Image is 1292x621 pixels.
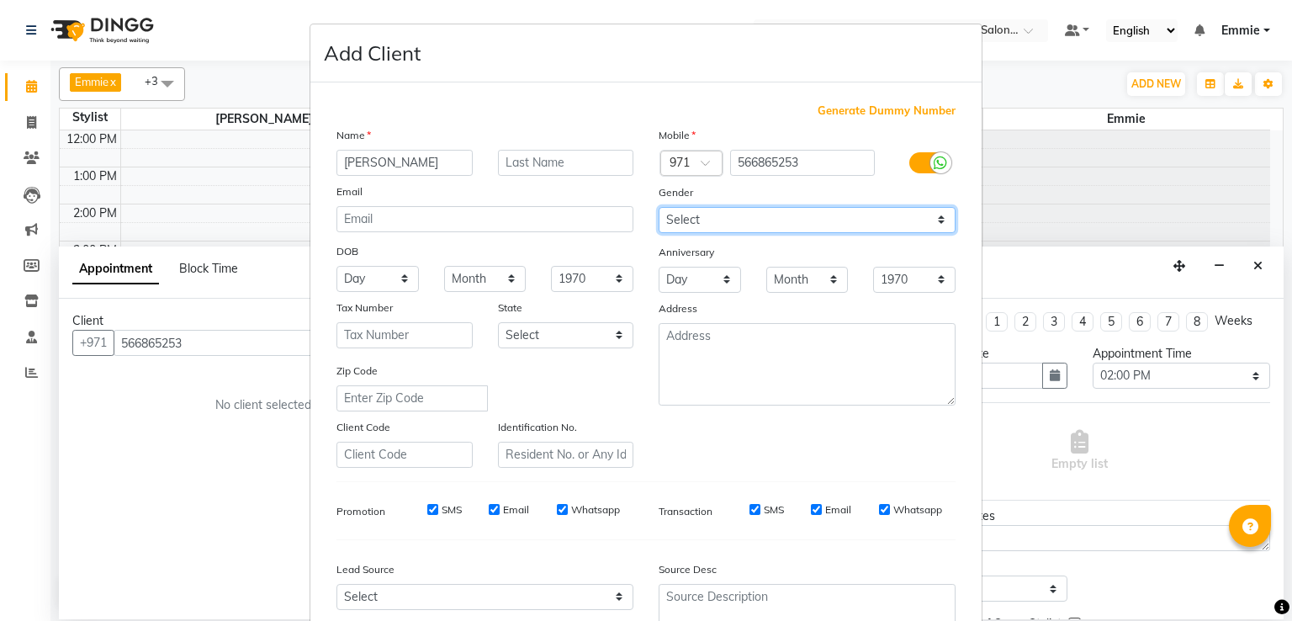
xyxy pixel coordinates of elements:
span: Generate Dummy Number [818,103,956,119]
label: State [498,300,522,316]
input: Tax Number [336,322,473,348]
label: Mobile [659,128,696,143]
label: Anniversary [659,245,714,260]
input: Last Name [498,150,634,176]
label: Email [825,502,851,517]
h4: Add Client [324,38,421,68]
label: Email [503,502,529,517]
input: Client Code [336,442,473,468]
label: Whatsapp [571,502,620,517]
label: Email [336,184,363,199]
label: Client Code [336,420,390,435]
label: SMS [442,502,462,517]
label: Identification No. [498,420,577,435]
label: Transaction [659,504,712,519]
input: Resident No. or Any Id [498,442,634,468]
label: Whatsapp [893,502,942,517]
input: Email [336,206,633,232]
input: Enter Zip Code [336,385,488,411]
label: DOB [336,244,358,259]
input: Mobile [730,150,876,176]
input: First Name [336,150,473,176]
label: Address [659,301,697,316]
label: Name [336,128,371,143]
label: SMS [764,502,784,517]
label: Lead Source [336,562,394,577]
label: Zip Code [336,364,378,379]
label: Promotion [336,504,385,519]
label: Gender [659,185,693,200]
label: Tax Number [336,300,393,316]
label: Source Desc [659,562,717,577]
